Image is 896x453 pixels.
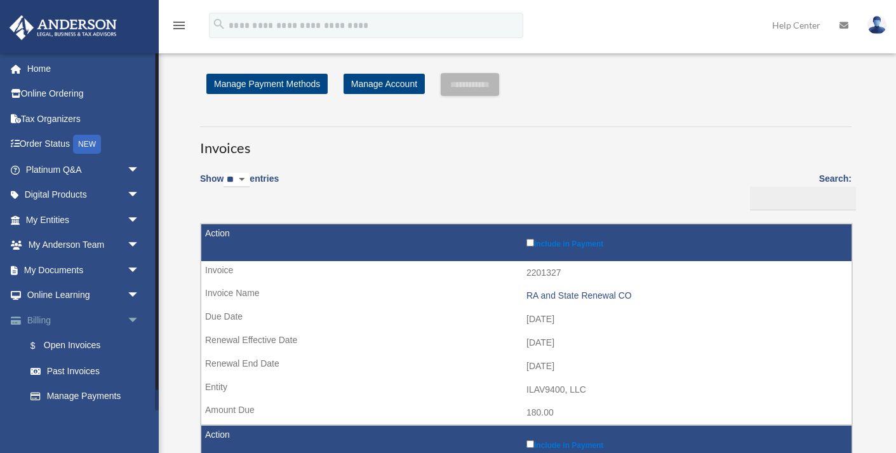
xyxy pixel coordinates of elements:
[206,74,328,94] a: Manage Payment Methods
[526,440,534,448] input: Include in Payment
[201,355,852,379] td: [DATE]
[127,257,152,283] span: arrow_drop_down
[9,409,159,434] a: Events Calendar
[6,15,121,40] img: Anderson Advisors Platinum Portal
[18,333,152,359] a: $Open Invoices
[9,157,159,182] a: Platinum Q&Aarrow_drop_down
[200,171,279,200] label: Show entries
[867,16,886,34] img: User Pic
[9,106,159,132] a: Tax Organizers
[127,308,152,334] span: arrow_drop_down
[127,233,152,259] span: arrow_drop_down
[9,207,159,233] a: My Entitiesarrow_drop_down
[18,384,159,409] a: Manage Payments
[18,358,159,384] a: Past Invoices
[526,239,534,247] input: Include in Payment
[344,74,425,94] a: Manage Account
[127,182,152,208] span: arrow_drop_down
[224,173,250,187] select: Showentries
[200,126,852,158] h3: Invoices
[526,438,845,450] label: Include in Payment
[201,331,852,355] td: [DATE]
[9,257,159,283] a: My Documentsarrow_drop_down
[526,236,845,248] label: Include in Payment
[171,18,187,33] i: menu
[9,308,159,333] a: Billingarrow_drop_down
[37,338,44,354] span: $
[750,187,856,211] input: Search:
[526,290,845,301] div: RA and State Renewal CO
[201,261,852,285] td: 2201327
[9,132,159,158] a: Order StatusNEW
[9,81,159,107] a: Online Ordering
[201,308,852,332] td: [DATE]
[746,171,852,210] label: Search:
[127,157,152,183] span: arrow_drop_down
[127,283,152,309] span: arrow_drop_down
[9,182,159,208] a: Digital Productsarrow_drop_down
[9,283,159,308] a: Online Learningarrow_drop_down
[127,207,152,233] span: arrow_drop_down
[201,401,852,425] td: 180.00
[171,22,187,33] a: menu
[9,233,159,258] a: My Anderson Teamarrow_drop_down
[212,17,226,31] i: search
[9,56,159,81] a: Home
[201,378,852,402] td: ILAV9400, LLC
[73,135,101,154] div: NEW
